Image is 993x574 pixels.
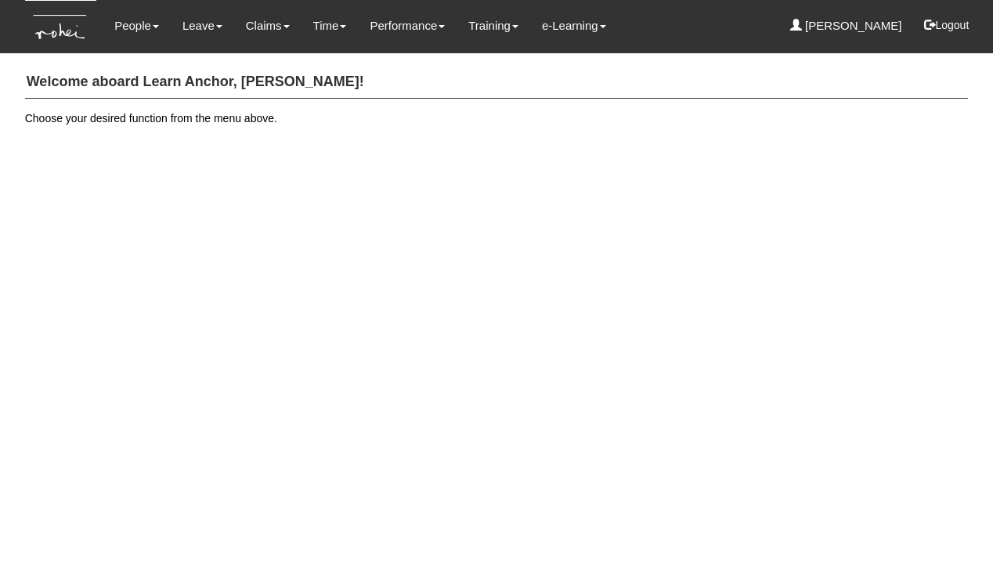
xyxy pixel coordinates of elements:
img: KTs7HI1dOZG7tu7pUkOpGGQAiEQAiEQAj0IhBB1wtXDg6BEAiBEAiBEAiB4RGIoBtemSRFIRACIRACIRACIdCLQARdL1w5OAR... [25,1,96,53]
a: Training [468,8,518,44]
a: Performance [370,8,445,44]
a: People [114,8,159,44]
p: Choose your desired function from the menu above. [25,110,969,126]
button: Logout [913,6,980,44]
a: [PERSON_NAME] [790,8,902,44]
a: Claims [246,8,290,44]
iframe: chat widget [927,511,977,558]
h4: Welcome aboard Learn Anchor, [PERSON_NAME]! [25,67,969,99]
a: e-Learning [542,8,606,44]
a: Leave [182,8,222,44]
a: Time [313,8,347,44]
